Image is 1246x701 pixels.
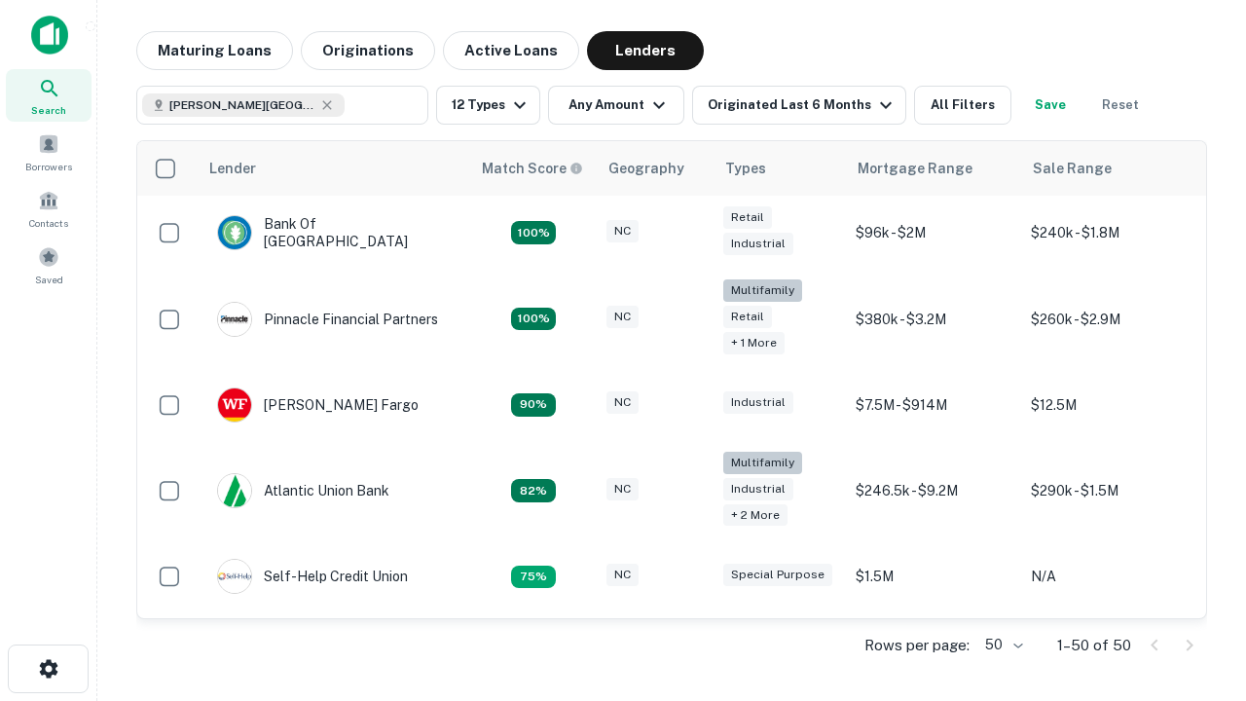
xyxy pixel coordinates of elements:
[470,141,597,196] th: Capitalize uses an advanced AI algorithm to match your search with the best lender. The match sco...
[708,93,898,117] div: Originated Last 6 Months
[511,393,556,417] div: Matching Properties: 12, hasApolloMatch: undefined
[714,141,846,196] th: Types
[723,452,802,474] div: Multifamily
[1021,196,1196,270] td: $240k - $1.8M
[6,126,92,178] a: Borrowers
[1021,141,1196,196] th: Sale Range
[723,564,832,586] div: Special Purpose
[1019,86,1081,125] button: Save your search to get updates of matches that match your search criteria.
[218,216,251,249] img: picture
[846,442,1021,540] td: $246.5k - $9.2M
[587,31,704,70] button: Lenders
[1057,634,1131,657] p: 1–50 of 50
[606,306,639,328] div: NC
[723,306,772,328] div: Retail
[1033,157,1112,180] div: Sale Range
[443,31,579,70] button: Active Loans
[692,86,906,125] button: Originated Last 6 Months
[846,539,1021,613] td: $1.5M
[218,474,251,507] img: picture
[1021,368,1196,442] td: $12.5M
[723,206,772,229] div: Retail
[217,387,419,423] div: [PERSON_NAME] Fargo
[218,560,251,593] img: picture
[723,332,785,354] div: + 1 more
[723,504,788,527] div: + 2 more
[723,391,793,414] div: Industrial
[482,158,583,179] div: Capitalize uses an advanced AI algorithm to match your search with the best lender. The match sco...
[723,279,802,302] div: Multifamily
[169,96,315,114] span: [PERSON_NAME][GEOGRAPHIC_DATA], [GEOGRAPHIC_DATA]
[846,141,1021,196] th: Mortgage Range
[25,159,72,174] span: Borrowers
[846,196,1021,270] td: $96k - $2M
[6,182,92,235] a: Contacts
[511,308,556,331] div: Matching Properties: 24, hasApolloMatch: undefined
[6,69,92,122] a: Search
[217,215,451,250] div: Bank Of [GEOGRAPHIC_DATA]
[914,86,1011,125] button: All Filters
[31,102,66,118] span: Search
[217,473,389,508] div: Atlantic Union Bank
[218,388,251,422] img: picture
[864,634,970,657] p: Rows per page:
[1149,483,1246,576] iframe: Chat Widget
[977,631,1026,659] div: 50
[846,368,1021,442] td: $7.5M - $914M
[846,270,1021,368] td: $380k - $3.2M
[198,141,470,196] th: Lender
[606,564,639,586] div: NC
[6,239,92,291] a: Saved
[35,272,63,287] span: Saved
[723,233,793,255] div: Industrial
[1021,442,1196,540] td: $290k - $1.5M
[606,391,639,414] div: NC
[31,16,68,55] img: capitalize-icon.png
[218,303,251,336] img: picture
[436,86,540,125] button: 12 Types
[725,157,766,180] div: Types
[1089,86,1152,125] button: Reset
[29,215,68,231] span: Contacts
[1021,539,1196,613] td: N/A
[482,158,579,179] h6: Match Score
[723,478,793,500] div: Industrial
[608,157,684,180] div: Geography
[511,566,556,589] div: Matching Properties: 10, hasApolloMatch: undefined
[606,478,639,500] div: NC
[1021,270,1196,368] td: $260k - $2.9M
[511,479,556,502] div: Matching Properties: 11, hasApolloMatch: undefined
[548,86,684,125] button: Any Amount
[217,559,408,594] div: Self-help Credit Union
[606,220,639,242] div: NC
[511,221,556,244] div: Matching Properties: 14, hasApolloMatch: undefined
[209,157,256,180] div: Lender
[136,31,293,70] button: Maturing Loans
[217,302,438,337] div: Pinnacle Financial Partners
[597,141,714,196] th: Geography
[858,157,972,180] div: Mortgage Range
[301,31,435,70] button: Originations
